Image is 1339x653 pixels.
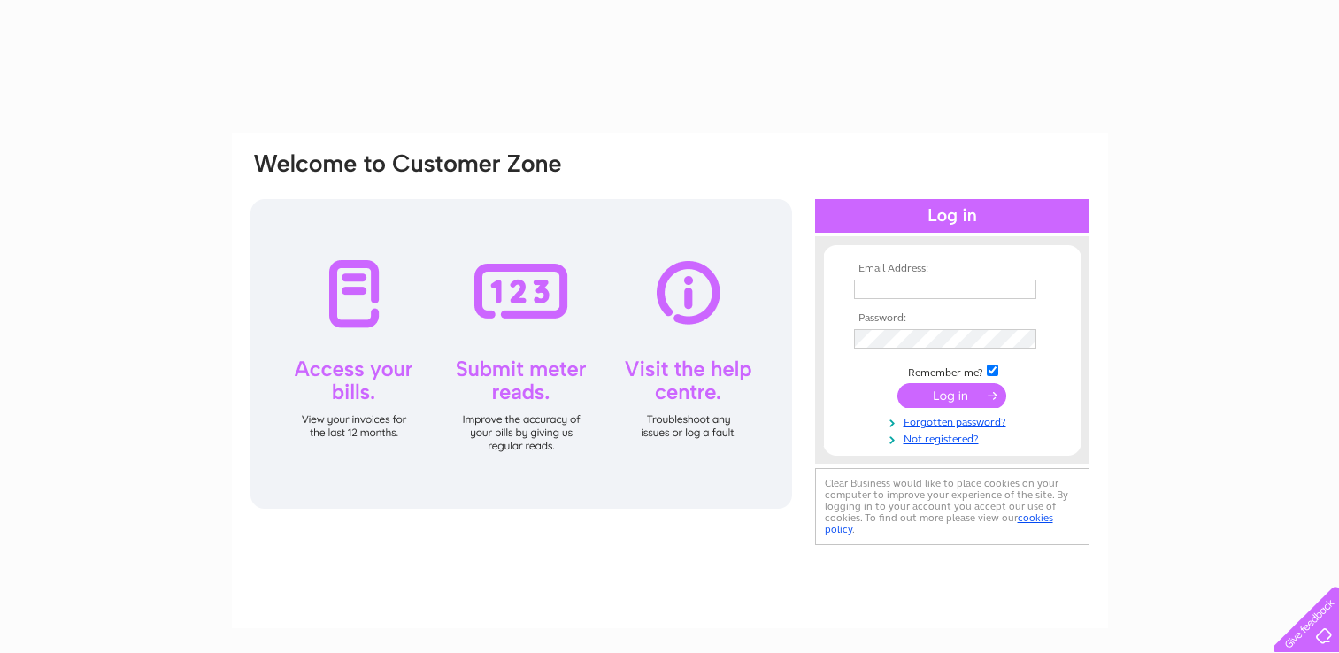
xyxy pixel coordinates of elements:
td: Remember me? [850,362,1055,380]
th: Password: [850,312,1055,325]
input: Submit [897,383,1006,408]
th: Email Address: [850,263,1055,275]
a: Forgotten password? [854,412,1055,429]
a: Not registered? [854,429,1055,446]
div: Clear Business would like to place cookies on your computer to improve your experience of the sit... [815,468,1089,545]
a: cookies policy [825,511,1053,535]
